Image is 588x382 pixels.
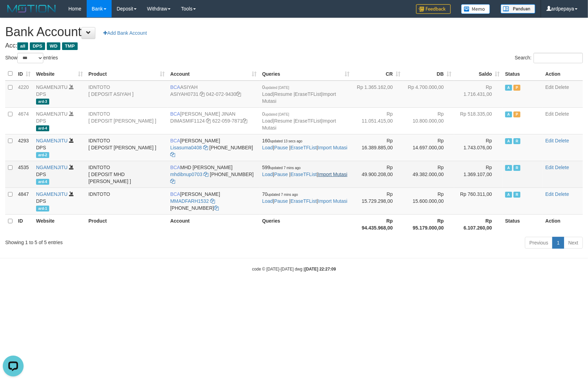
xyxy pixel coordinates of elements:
[243,118,248,124] a: Copy 6220597871 to clipboard
[454,107,502,134] td: Rp 518.335,00
[555,138,569,143] a: Delete
[210,198,215,204] a: Copy MMADFARH1532 to clipboard
[318,198,347,204] a: Import Mutasi
[203,145,208,150] a: Copy Lisasuma0408 to clipboard
[86,81,167,108] td: IDNTOTO [ DEPOSIT ASIYAH ]
[274,145,288,150] a: Pause
[352,188,403,214] td: Rp 15.729.298,00
[86,107,167,134] td: IDNTOTO [ DEPOSIT [PERSON_NAME] ]
[352,161,403,188] td: Rp 49.900.208,00
[262,111,289,117] span: 0
[262,165,347,177] span: | | |
[291,198,317,204] a: EraseTFList
[170,152,175,157] a: Copy 6127014479 to clipboard
[513,138,520,144] span: Running
[36,138,68,143] a: NGAMENJITU
[15,107,33,134] td: 4674
[545,138,554,143] a: Edit
[5,236,240,246] div: Showing 1 to 5 of 5 entries
[170,138,180,143] span: BCA
[534,53,583,63] input: Search:
[167,214,259,234] th: Account
[170,145,202,150] a: Lisasuma0408
[274,172,288,177] a: Pause
[454,134,502,161] td: Rp 1.743.076,00
[454,67,502,81] th: Saldo: activate to sort column ascending
[262,84,289,90] span: 0
[505,192,512,198] span: Active
[262,91,336,104] a: Import Mutasi
[262,118,273,124] a: Load
[36,206,49,211] span: ard-1
[274,91,292,97] a: Resume
[416,4,451,14] img: Feedback.jpg
[545,111,554,117] a: Edit
[36,99,49,105] span: ard-3
[86,188,167,214] td: IDNTOTO
[170,172,202,177] a: mhdibnup0703
[555,111,569,117] a: Delete
[262,138,347,150] span: | | |
[564,237,583,249] a: Next
[552,237,564,249] a: 1
[454,188,502,214] td: Rp 760.311,00
[262,138,302,143] span: 160
[352,214,403,234] th: Rp 94.435.968,00
[352,67,403,81] th: CR: activate to sort column ascending
[170,198,209,204] a: MMADFARH1532
[15,67,33,81] th: ID: activate to sort column ascending
[86,67,167,81] th: Product: activate to sort column ascending
[167,134,259,161] td: [PERSON_NAME] [PHONE_NUMBER]
[86,161,167,188] td: IDNTOTO [ DEPOSIT MHD [PERSON_NAME] ]
[259,214,352,234] th: Queries
[17,53,43,63] select: Showentries
[262,191,347,204] span: | | |
[204,172,209,177] a: Copy mhdibnup0703 to clipboard
[270,139,302,143] span: updated 13 secs ago
[318,172,347,177] a: Import Mutasi
[214,205,219,211] a: Copy 8692565770 to clipboard
[36,165,68,170] a: NGAMENJITU
[262,145,273,150] a: Load
[291,172,317,177] a: EraseTFList
[502,214,543,234] th: Status
[262,165,301,170] span: 599
[555,84,569,90] a: Delete
[403,214,454,234] th: Rp 95.179.000,00
[200,91,205,97] a: Copy ASIYAH0731 to clipboard
[259,67,352,81] th: Queries: activate to sort column ascending
[15,81,33,108] td: 4220
[543,67,583,81] th: Action
[86,134,167,161] td: IDNTOTO [ DEPOSIT [PERSON_NAME] ]
[545,191,554,197] a: Edit
[36,191,68,197] a: NGAMENJITU
[15,188,33,214] td: 4847
[262,191,298,197] span: 70
[33,67,86,81] th: Website: activate to sort column ascending
[33,107,86,134] td: DPS
[513,111,520,117] span: Paused
[167,188,259,214] td: [PERSON_NAME] [PHONE_NUMBER]
[33,81,86,108] td: DPS
[5,42,583,49] h4: Acc:
[461,4,490,14] img: Button%20Memo.svg
[295,91,321,97] a: EraseTFList
[33,188,86,214] td: DPS
[36,179,49,185] span: ard-4
[15,161,33,188] td: 4535
[274,198,288,204] a: Pause
[262,118,336,131] a: Import Mutasi
[268,193,298,197] span: updated 7 mins ago
[170,91,198,97] a: ASIYAH0731
[33,134,86,161] td: DPS
[206,118,211,124] a: Copy DIMASMIF1124 to clipboard
[505,138,512,144] span: Active
[502,67,543,81] th: Status
[170,178,175,184] a: Copy 6127021742 to clipboard
[252,267,336,272] small: code © [DATE]-[DATE] dwg |
[525,237,553,249] a: Previous
[86,214,167,234] th: Product
[15,214,33,234] th: ID
[543,214,583,234] th: Action
[454,214,502,234] th: Rp 6.107.260,00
